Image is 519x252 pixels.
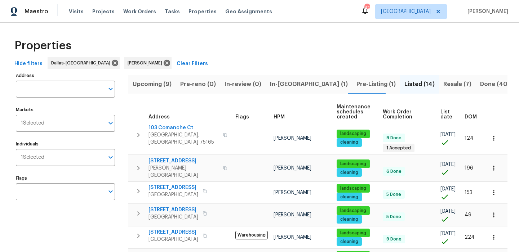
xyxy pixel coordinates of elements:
span: [GEOGRAPHIC_DATA] [148,191,198,198]
span: [DATE] [440,231,456,236]
span: landscaping [337,208,369,214]
span: Pre-reno (0) [180,79,216,89]
span: Flags [235,114,249,120]
span: Work Order Completion [383,109,428,120]
span: 5 Done [383,214,404,220]
button: Open [106,186,116,197]
span: landscaping [337,161,369,167]
span: 1 Selected [21,120,44,126]
span: Resale (7) [443,79,471,89]
span: [DATE] [440,209,456,214]
span: Pre-Listing (1) [356,79,396,89]
span: [PERSON_NAME] [274,136,311,141]
span: Maestro [25,8,48,15]
span: Listed (14) [404,79,435,89]
span: [PERSON_NAME] [274,235,311,240]
span: cleaning [337,139,361,145]
span: [GEOGRAPHIC_DATA] [381,8,431,15]
span: cleaning [337,170,361,176]
span: 9 Done [383,135,404,141]
span: cleaning [337,239,361,245]
span: [STREET_ADDRESS] [148,229,198,236]
span: HPM [274,114,285,120]
span: cleaning [337,194,361,200]
span: 224 [465,235,475,240]
span: [STREET_ADDRESS] [148,206,198,213]
span: Dallas-[GEOGRAPHIC_DATA] [51,59,113,67]
span: cleaning [337,216,361,222]
span: [PERSON_NAME] [128,59,165,67]
span: Warehousing [235,231,268,239]
span: 1 Accepted [383,145,414,151]
button: Open [106,84,116,94]
span: Visits [69,8,84,15]
span: [STREET_ADDRESS] [148,184,198,191]
span: landscaping [337,230,369,236]
button: Hide filters [12,57,45,71]
span: Work Orders [123,8,156,15]
span: In-review (0) [225,79,261,89]
span: List date [440,109,452,120]
span: [PERSON_NAME][GEOGRAPHIC_DATA] [148,165,219,179]
div: [PERSON_NAME] [124,57,172,69]
span: [PERSON_NAME] [274,212,311,217]
span: 153 [465,190,473,195]
div: 42 [364,4,369,12]
span: In-[GEOGRAPHIC_DATA] (1) [270,79,348,89]
span: Projects [92,8,115,15]
span: Maintenance schedules created [337,104,371,120]
span: 1 Selected [21,154,44,161]
span: 5 Done [383,192,404,198]
span: Tasks [165,9,180,14]
span: DOM [465,114,477,120]
span: [GEOGRAPHIC_DATA], [GEOGRAPHIC_DATA] 75165 [148,131,219,146]
span: Done (408) [480,79,514,89]
span: [DATE] [440,162,456,167]
span: 124 [465,136,474,141]
span: [PERSON_NAME] [465,8,508,15]
button: Open [106,152,116,162]
span: Hide filters [14,59,43,68]
span: 6 Done [383,168,404,175]
span: [PERSON_NAME] [274,190,311,195]
span: Clear Filters [177,59,208,68]
span: Properties [188,8,217,15]
span: Properties [14,42,71,49]
label: Address [16,73,115,78]
span: [DATE] [440,132,456,137]
label: Markets [16,108,115,112]
button: Open [106,118,116,128]
button: Clear Filters [174,57,211,71]
span: 49 [465,212,471,217]
span: [STREET_ADDRESS] [148,157,219,165]
span: 103 Comanche Ct [148,124,219,131]
span: Address [148,114,170,120]
span: 196 [465,166,473,171]
label: Flags [16,176,115,180]
span: landscaping [337,185,369,192]
span: [PERSON_NAME] [274,166,311,171]
span: 9 Done [383,236,404,242]
span: [GEOGRAPHIC_DATA] [148,236,198,243]
span: Geo Assignments [225,8,272,15]
span: [GEOGRAPHIC_DATA] [148,213,198,221]
label: Individuals [16,142,115,146]
span: Upcoming (9) [133,79,172,89]
span: [DATE] [440,186,456,192]
span: landscaping [337,131,369,137]
div: Dallas-[GEOGRAPHIC_DATA] [48,57,120,69]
